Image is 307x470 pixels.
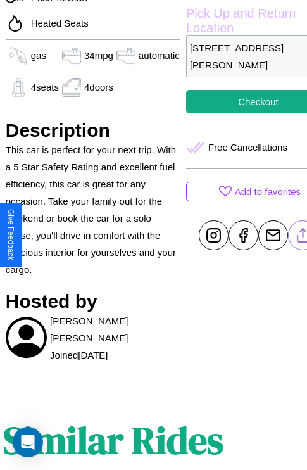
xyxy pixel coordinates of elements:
p: 34 mpg [84,47,113,64]
p: [PERSON_NAME] [PERSON_NAME] [50,312,180,346]
p: automatic [139,47,180,64]
h3: Description [6,120,180,141]
img: gas [59,78,84,97]
div: Give Feedback [6,209,15,260]
p: Free Cancellations [208,139,287,156]
p: gas [31,47,46,64]
p: This car is perfect for your next trip. With a 5 Star Safety Rating and excellent fuel efficiency... [6,141,180,278]
p: 4 seats [31,79,59,96]
img: gas [113,46,139,65]
p: Joined [DATE] [50,346,108,364]
div: Open Intercom Messenger [13,427,43,457]
img: gas [6,78,31,97]
img: gas [6,46,31,65]
img: gas [59,46,84,65]
p: Add to favorites [235,183,301,200]
h3: Hosted by [6,291,180,312]
p: 4 doors [84,79,113,96]
p: Heated Seats [25,15,89,32]
h1: Similar Rides [3,414,223,466]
